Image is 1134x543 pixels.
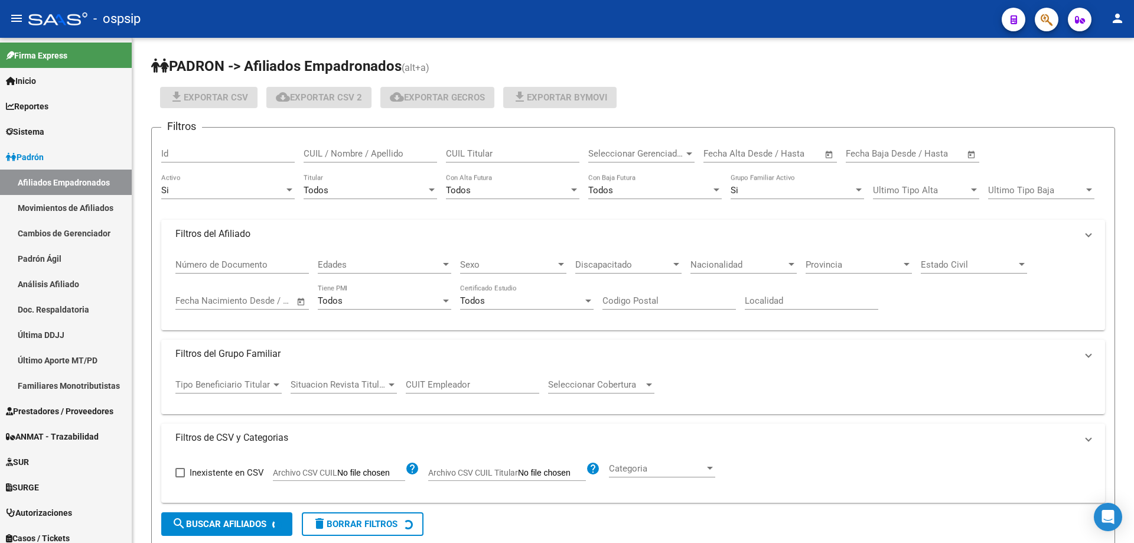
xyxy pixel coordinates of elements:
button: Exportar CSV [160,87,258,108]
button: Open calendar [295,295,308,308]
span: PADRON -> Afiliados Empadronados [151,58,402,74]
mat-icon: help [405,461,419,476]
span: Todos [304,185,328,196]
span: Archivo CSV CUIL [273,468,337,477]
span: Seleccionar Cobertura [548,379,644,390]
span: Ultimo Tipo Baja [988,185,1084,196]
input: Fecha fin [762,148,819,159]
span: Exportar GECROS [390,92,485,103]
input: Archivo CSV CUIL [337,468,405,479]
button: Exportar Bymovi [503,87,617,108]
span: Todos [460,295,485,306]
span: Sistema [6,125,44,138]
span: Edades [318,259,441,270]
button: Exportar GECROS [380,87,494,108]
input: Fecha inicio [175,295,223,306]
mat-icon: file_download [513,90,527,104]
span: Inicio [6,74,36,87]
input: Fecha inicio [846,148,894,159]
span: Tipo Beneficiario Titular [175,379,271,390]
mat-icon: cloud_download [390,90,404,104]
mat-icon: person [1110,11,1125,25]
mat-panel-title: Filtros de CSV y Categorias [175,431,1077,444]
div: Filtros de CSV y Categorias [161,452,1105,503]
span: Categoria [609,463,705,474]
span: Provincia [806,259,901,270]
input: Fecha fin [234,295,291,306]
span: Prestadores / Proveedores [6,405,113,418]
mat-panel-title: Filtros del Grupo Familiar [175,347,1077,360]
span: ANMAT - Trazabilidad [6,430,99,443]
mat-expansion-panel-header: Filtros del Afiliado [161,220,1105,248]
h3: Filtros [161,118,202,135]
span: Todos [446,185,471,196]
mat-panel-title: Filtros del Afiliado [175,227,1077,240]
span: Exportar Bymovi [513,92,607,103]
span: Todos [318,295,343,306]
input: Fecha inicio [703,148,751,159]
span: Archivo CSV CUIL Titular [428,468,518,477]
div: Filtros del Afiliado [161,248,1105,331]
div: Open Intercom Messenger [1094,503,1122,531]
span: SURGE [6,481,39,494]
mat-icon: delete [312,516,327,531]
span: Todos [588,185,613,196]
mat-expansion-panel-header: Filtros de CSV y Categorias [161,424,1105,452]
mat-icon: help [586,461,600,476]
span: Autorizaciones [6,506,72,519]
span: SUR [6,456,29,469]
span: Estado Civil [921,259,1016,270]
button: Exportar CSV 2 [266,87,372,108]
span: Firma Express [6,49,67,62]
span: - ospsip [93,6,141,32]
input: Archivo CSV CUIL Titular [518,468,586,479]
input: Fecha fin [904,148,962,159]
span: Buscar Afiliados [172,519,266,529]
span: Discapacitado [575,259,671,270]
mat-icon: menu [9,11,24,25]
span: Inexistente en CSV [190,466,264,480]
button: Buscar Afiliados [161,512,292,536]
span: Exportar CSV 2 [276,92,362,103]
span: Borrar Filtros [312,519,397,529]
mat-icon: file_download [170,90,184,104]
span: Sexo [460,259,556,270]
mat-icon: cloud_download [276,90,290,104]
span: Nacionalidad [690,259,786,270]
button: Borrar Filtros [302,512,423,536]
div: Filtros del Grupo Familiar [161,368,1105,414]
span: (alt+a) [402,62,429,73]
span: Padrón [6,151,44,164]
span: Exportar CSV [170,92,248,103]
span: Reportes [6,100,48,113]
button: Open calendar [823,148,836,161]
span: Ultimo Tipo Alta [873,185,969,196]
button: Open calendar [965,148,979,161]
span: Seleccionar Gerenciador [588,148,684,159]
span: Si [161,185,169,196]
span: Si [731,185,738,196]
mat-expansion-panel-header: Filtros del Grupo Familiar [161,340,1105,368]
span: Situacion Revista Titular [291,379,386,390]
mat-icon: search [172,516,186,531]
